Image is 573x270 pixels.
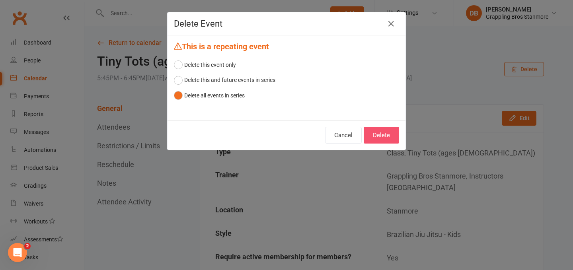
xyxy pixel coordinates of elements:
[174,57,236,72] button: Delete this event only
[364,127,399,144] button: Delete
[174,72,275,87] button: Delete this and future events in series
[385,17,398,30] button: Close
[174,42,399,51] h4: This is a repeating event
[174,88,245,103] button: Delete all events in series
[174,19,399,29] h4: Delete Event
[24,243,31,249] span: 2
[325,127,362,144] button: Cancel
[8,243,27,262] iframe: Intercom live chat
